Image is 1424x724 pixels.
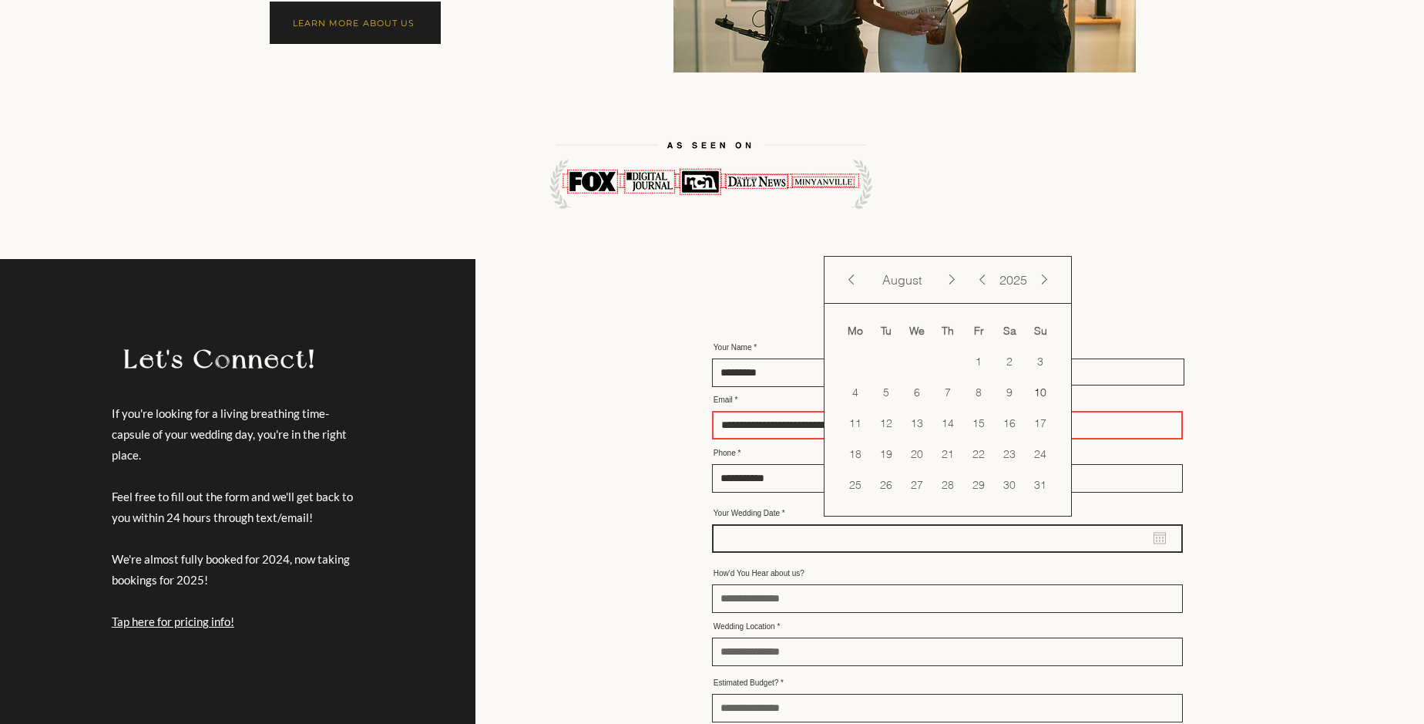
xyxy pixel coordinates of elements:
span: 24 [1026,440,1054,468]
label: Wedding Location [712,623,1183,631]
button: Previous Year [975,270,990,289]
td: August 29 [963,470,994,500]
td: August 13 [902,408,932,439]
label: Your Wedding Date [712,510,1183,517]
span: 26 [872,471,900,499]
label: How'd You Hear about us? [712,570,1183,578]
td: August 31 [1025,470,1056,500]
button: Years, 2025 selected [990,272,1036,288]
td: August 17 [1025,408,1056,439]
span: 8 [965,379,992,406]
span: 16 [996,409,1023,437]
button: Open calendar [1154,532,1166,544]
span: Tu [881,324,892,338]
button: Next Month [944,270,959,289]
span: 14 [934,409,962,437]
td: August 19 [871,439,902,470]
span: We [909,324,925,338]
span: 7 [934,379,962,406]
span: 20 [903,440,931,468]
span: We're almost fully booked for 2024, now taking bookings for 2025! [112,552,350,628]
td: August 25 [840,470,871,500]
td: August 12 [871,408,902,439]
span: Th [942,324,954,338]
span: 4 [841,379,869,406]
a: Tap here for pricing info! [112,615,234,628]
span: Fr [974,324,984,338]
span: 6 [903,379,931,406]
button: Next Year [1036,270,1052,289]
td: August 30 [994,470,1025,500]
td: August 1 [963,346,994,377]
img: Brand trust see through 0.png [547,7,876,336]
span: 30 [996,471,1023,499]
span: 27 [903,471,931,499]
label: Estimated Budget? [712,679,1183,687]
div: August [859,272,944,288]
span: 29 [965,471,992,499]
span: Mo [848,324,863,338]
td: August 6 [902,377,932,408]
td: August 9 [994,377,1025,408]
span: Su [1034,324,1047,338]
span: 5 [872,379,900,406]
td: August 27 [902,470,932,500]
span: Let's Connect! [124,344,316,374]
label: Phone [712,450,1183,457]
span: 12 [872,409,900,437]
span: If you're looking for a living breathing time-capsule of your wedding day, you're in the right pl... [112,406,347,462]
span: 28 [934,471,962,499]
span: 9 [996,379,1023,406]
td: August 10 [1025,377,1056,408]
span: 15 [965,409,992,437]
td: August 28 [932,470,963,500]
td: August 4 [840,377,871,408]
td: August 7 [932,377,963,408]
span: 23 [996,440,1023,468]
td: August 2 [994,346,1025,377]
td: August 24 [1025,439,1056,470]
span: 3 [1026,348,1054,375]
span: 11 [841,409,869,437]
button: Previous Month [844,270,859,289]
span: Sa [1003,324,1016,338]
span: 2 [996,348,1023,375]
label: Email [712,396,1183,404]
td: August 21 [932,439,963,470]
td: August 18 [840,439,871,470]
td: August 15 [963,408,994,439]
span: LEARN MORE ABOUT US [293,18,415,29]
span: 17 [1026,409,1054,437]
span: 21 [934,440,962,468]
span: 13 [903,409,931,437]
td: August 11 [840,408,871,439]
td: August 23 [994,439,1025,470]
span: 31 [1026,471,1054,499]
td: August 20 [902,439,932,470]
span: 25 [841,471,869,499]
td: August 5 [871,377,902,408]
span: 10 [1026,379,1054,406]
td: August 3 [1025,346,1056,377]
a: LEARN MORE ABOUT US [270,2,441,44]
td: August 8 [963,377,994,408]
span: 1 [965,348,992,375]
span: Feel free to fill out the form and we'll get back to you within 24 hours through text/email! [112,490,353,524]
td: August 22 [963,439,994,470]
span: 18 [841,440,869,468]
td: August 14 [932,408,963,439]
td: August 26 [871,470,902,500]
label: Your Name [712,344,938,352]
span: 22 [965,440,992,468]
span: 19 [872,440,900,468]
td: August 16 [994,408,1025,439]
